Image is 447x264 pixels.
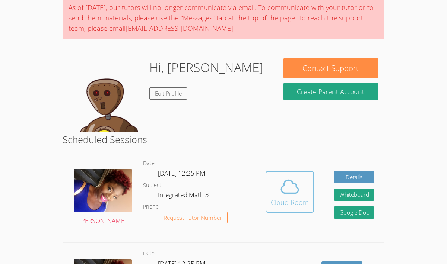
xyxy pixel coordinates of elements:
[164,215,222,220] span: Request Tutor Number
[149,87,187,100] a: Edit Profile
[63,132,384,147] h2: Scheduled Sessions
[143,202,159,212] dt: Phone
[334,189,375,201] button: Whiteboard
[143,159,155,168] dt: Date
[283,83,378,100] button: Create Parent Account
[143,181,161,190] dt: Subject
[69,58,143,132] img: default.png
[266,171,314,213] button: Cloud Room
[74,169,132,212] img: avatar.png
[283,58,378,78] button: Contact Support
[149,58,263,77] h1: Hi, [PERSON_NAME]
[334,206,375,219] a: Google Doc
[271,197,309,207] div: Cloud Room
[158,212,228,224] button: Request Tutor Number
[74,169,132,226] a: [PERSON_NAME]
[158,190,210,202] dd: Integrated Math 3
[334,171,375,183] a: Details
[158,169,205,177] span: [DATE] 12:25 PM
[143,249,155,258] dt: Date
